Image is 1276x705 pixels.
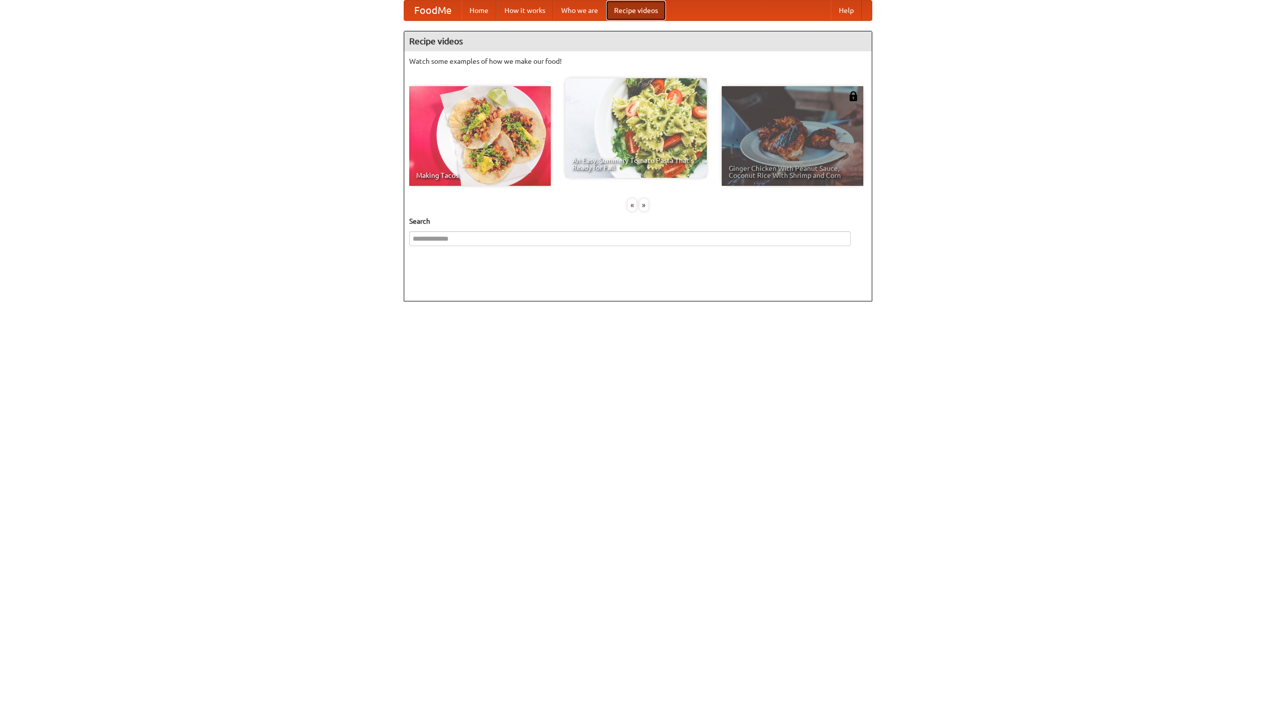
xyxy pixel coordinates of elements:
img: 483408.png [848,91,858,101]
h4: Recipe videos [404,31,872,51]
div: « [628,199,637,211]
div: » [639,199,648,211]
p: Watch some examples of how we make our food! [409,56,867,66]
span: An Easy, Summery Tomato Pasta That's Ready for Fall [572,157,700,171]
a: FoodMe [404,0,462,20]
a: Recipe videos [606,0,666,20]
a: Home [462,0,496,20]
a: Who we are [553,0,606,20]
a: Making Tacos [409,86,551,186]
span: Making Tacos [416,172,544,179]
a: How it works [496,0,553,20]
a: Help [831,0,862,20]
h5: Search [409,216,867,226]
a: An Easy, Summery Tomato Pasta That's Ready for Fall [565,78,707,178]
